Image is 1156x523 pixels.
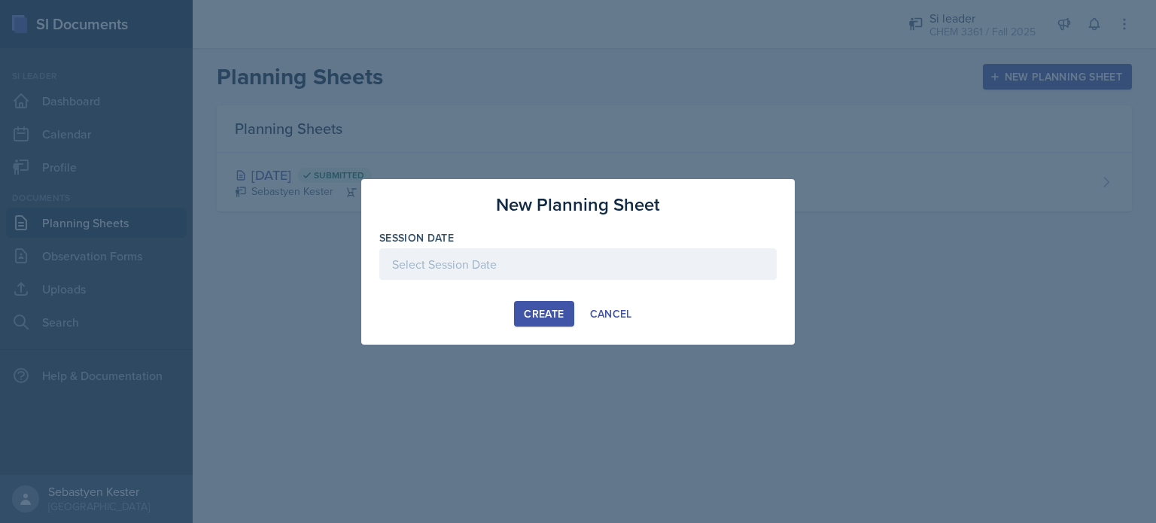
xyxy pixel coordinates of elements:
div: Create [524,308,564,320]
button: Create [514,301,573,327]
button: Cancel [580,301,642,327]
div: Cancel [590,308,632,320]
h3: New Planning Sheet [496,191,660,218]
label: Session Date [379,230,454,245]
